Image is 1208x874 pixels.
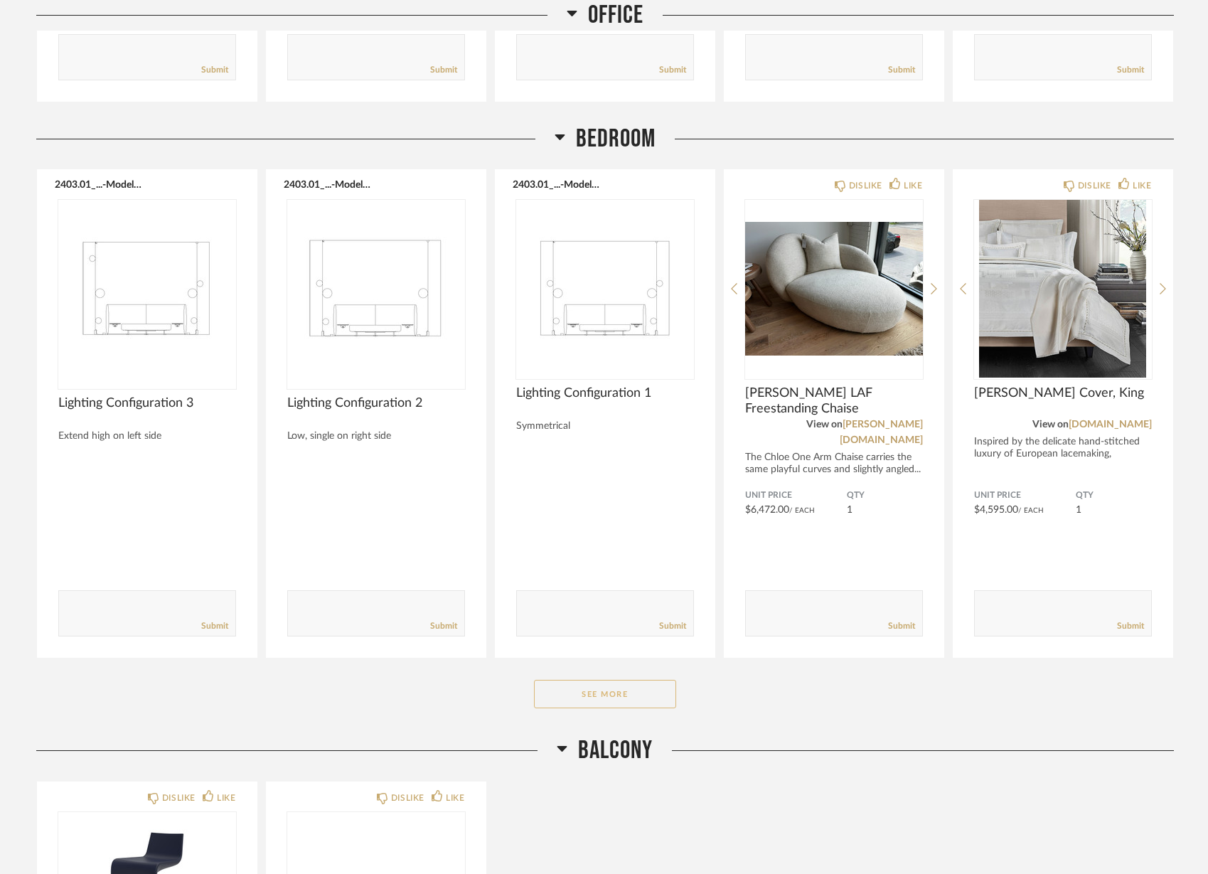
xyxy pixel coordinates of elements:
span: QTY [847,490,923,501]
span: Lighting Configuration 1 [516,385,694,401]
a: Submit [430,620,457,632]
div: LIKE [446,791,464,805]
div: DISLIKE [1078,178,1111,193]
span: $4,595.00 [974,505,1018,515]
a: Submit [888,64,915,76]
div: LIKE [904,178,922,193]
span: Unit Price [745,490,847,501]
span: / Each [1018,507,1044,514]
img: undefined [974,200,1152,378]
span: View on [1032,420,1069,430]
button: 2403.01_...-Model-3.pdf [284,178,373,190]
span: Unit Price [974,490,1076,501]
img: undefined [287,200,465,378]
div: 0 [287,200,465,378]
button: See More [534,680,676,708]
div: Low, single on right side [287,430,465,442]
span: QTY [1076,490,1152,501]
a: Submit [201,64,228,76]
a: [DOMAIN_NAME] [1069,420,1152,430]
span: Bedroom [576,124,656,154]
span: Lighting Configuration 2 [287,395,465,411]
div: 0 [58,200,236,378]
span: Lighting Configuration 3 [58,395,236,411]
div: Inspired by the delicate hand-stitched luxury of European lacemaking, [GEOGRAPHIC_DATA] ... [974,436,1152,472]
a: Submit [201,620,228,632]
span: Balcony [578,735,653,766]
div: DISLIKE [391,791,424,805]
div: DISLIKE [162,791,196,805]
div: LIKE [217,791,235,805]
img: undefined [745,200,923,378]
a: Submit [888,620,915,632]
div: Symmetrical [516,420,694,432]
div: DISLIKE [849,178,882,193]
button: 2403.01_...-Model-1.pdf [55,178,144,190]
div: Extend high on left side [58,430,236,442]
a: [PERSON_NAME][DOMAIN_NAME] [840,420,923,445]
a: Submit [659,64,686,76]
span: 1 [1076,505,1081,515]
div: The Chloe One Arm Chaise carries the same playful curves and slightly angled... [745,452,923,476]
span: / Each [789,507,815,514]
img: undefined [516,200,694,378]
img: undefined [58,200,236,378]
span: [PERSON_NAME] Cover, King [974,385,1152,401]
span: $6,472.00 [745,505,789,515]
button: 2403.01_...-Model-2.pdf [513,178,602,190]
div: LIKE [1133,178,1151,193]
span: 1 [847,505,852,515]
a: Submit [430,64,457,76]
a: Submit [1117,620,1144,632]
span: View on [806,420,843,430]
a: Submit [659,620,686,632]
span: [PERSON_NAME] LAF Freestanding Chaise [745,385,923,417]
a: Submit [1117,64,1144,76]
